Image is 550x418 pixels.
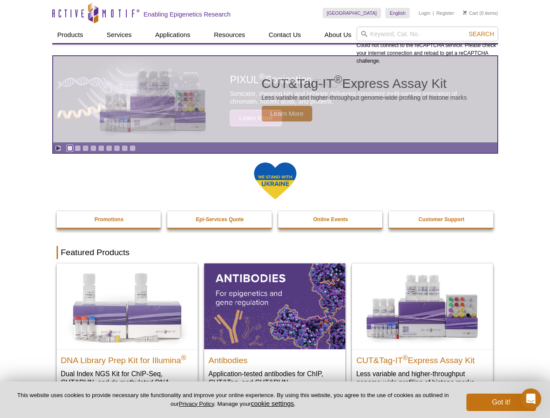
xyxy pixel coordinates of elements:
[352,263,493,349] img: CUT&Tag-IT® Express Assay Kit
[53,56,497,142] article: CUT&Tag-IT Express Assay Kit
[385,8,410,18] a: English
[251,400,294,407] button: cookie settings
[106,145,112,152] a: Go to slide 6
[463,8,498,18] li: (0 items)
[101,27,137,43] a: Services
[436,10,454,16] a: Register
[81,51,225,147] img: CUT&Tag-IT Express Assay Kit
[356,369,489,387] p: Less variable and higher-throughput genome-wide profiling of histone marks​.
[418,10,430,16] a: Login
[196,216,244,222] strong: Epi-Services Quote
[61,369,193,396] p: Dual Index NGS Kit for ChIP-Seq, CUT&RUN, and ds methylated DNA assays.
[253,162,297,200] img: We Stand With Ukraine
[82,145,89,152] a: Go to slide 3
[57,263,198,349] img: DNA Library Prep Kit for Illumina
[357,27,498,41] input: Keyword, Cat. No.
[262,94,467,101] p: Less variable and higher-throughput genome-wide profiling of histone marks
[262,77,467,90] h2: CUT&Tag-IT Express Assay Kit
[53,56,497,142] a: CUT&Tag-IT Express Assay Kit CUT&Tag-IT®Express Assay Kit Less variable and higher-throughput gen...
[98,145,105,152] a: Go to slide 5
[466,30,496,38] button: Search
[57,211,162,228] a: Promotions
[357,27,498,65] div: Could not connect to the reCAPTCHA service. Please check your internet connection and reload to g...
[204,263,345,395] a: All Antibodies Antibodies Application-tested antibodies for ChIP, CUT&Tag, and CUT&RUN.
[74,145,81,152] a: Go to slide 2
[167,211,273,228] a: Epi-Services Quote
[90,145,97,152] a: Go to slide 4
[94,216,124,222] strong: Promotions
[204,263,345,349] img: All Antibodies
[209,27,250,43] a: Resources
[129,145,136,152] a: Go to slide 9
[323,8,381,18] a: [GEOGRAPHIC_DATA]
[463,10,478,16] a: Cart
[418,216,464,222] strong: Customer Support
[181,354,186,361] sup: ®
[57,246,494,259] h2: Featured Products
[114,145,120,152] a: Go to slide 7
[278,211,384,228] a: Online Events
[144,10,231,18] h2: Enabling Epigenetics Research
[389,211,494,228] a: Customer Support
[57,263,198,404] a: DNA Library Prep Kit for Illumina DNA Library Prep Kit for Illumina® Dual Index NGS Kit for ChIP-...
[263,27,306,43] a: Contact Us
[469,30,494,37] span: Search
[61,352,193,365] h2: DNA Library Prep Kit for Illumina
[55,145,61,152] a: Toggle autoplay
[52,27,88,43] a: Products
[209,352,341,365] h2: Antibodies
[313,216,348,222] strong: Online Events
[121,145,128,152] a: Go to slide 8
[179,401,214,407] a: Privacy Policy
[14,391,452,408] p: This website uses cookies to provide necessary site functionality and improve your online experie...
[463,10,467,15] img: Your Cart
[67,145,73,152] a: Go to slide 1
[262,106,313,121] span: Learn More
[520,388,541,409] iframe: Intercom live chat
[356,352,489,365] h2: CUT&Tag-IT Express Assay Kit
[403,354,408,361] sup: ®
[433,8,434,18] li: |
[352,263,493,395] a: CUT&Tag-IT® Express Assay Kit CUT&Tag-IT®Express Assay Kit Less variable and higher-throughput ge...
[150,27,196,43] a: Applications
[334,73,342,85] sup: ®
[319,27,357,43] a: About Us
[209,369,341,387] p: Application-tested antibodies for ChIP, CUT&Tag, and CUT&RUN.
[466,394,536,411] button: Got it!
